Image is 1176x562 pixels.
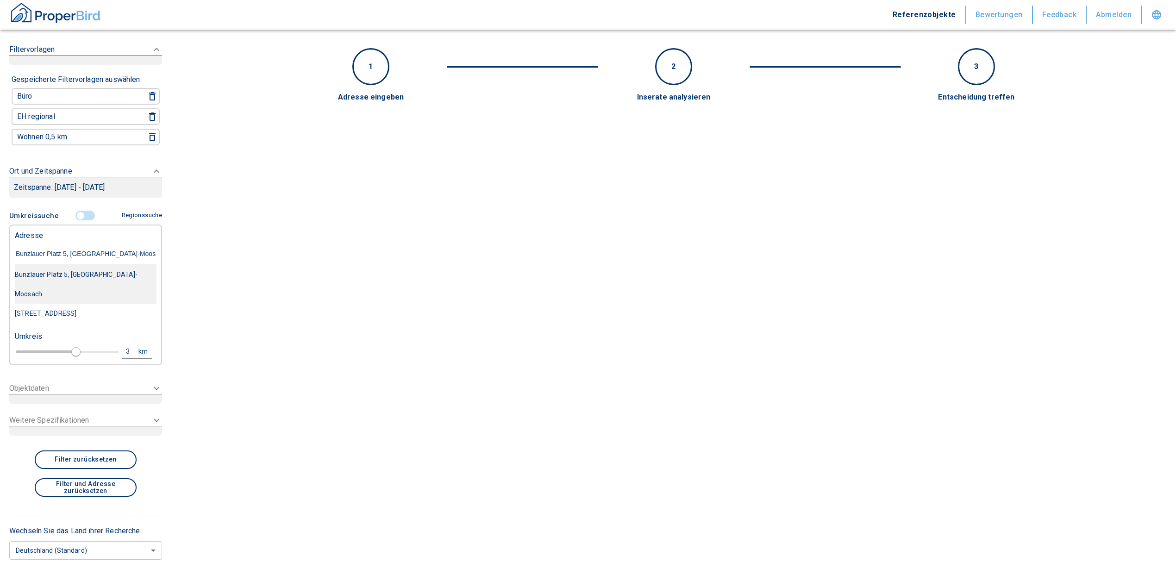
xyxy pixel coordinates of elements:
[15,244,156,265] input: Adresse ändern
[17,113,55,120] p: EH regional
[141,346,150,357] div: km
[9,44,55,55] p: Filtervorlagen
[9,207,162,370] div: Filtervorlagen
[9,166,72,177] p: Ort und Zeitspanne
[125,346,141,357] div: 3
[9,207,63,225] button: Umkreissuche
[560,92,788,103] div: Inserate analysieren
[13,131,134,144] button: Wohnen 0,5 km
[15,331,42,342] p: Umkreis
[118,207,162,224] button: Regionssuche
[12,74,142,85] p: Gespeicherte Filtervorlagen auswählen:
[14,182,157,193] p: Zeitspanne: [DATE] - [DATE]
[883,6,966,24] button: Referenzobjekte
[17,93,32,100] p: Büro
[369,61,373,72] p: 1
[9,156,162,207] div: Ort und ZeitspanneZeitspanne: [DATE] - [DATE]
[9,74,162,149] div: Filtervorlagen
[13,90,134,103] button: Büro
[17,133,67,141] p: Wohnen 0,5 km
[863,92,1090,103] div: Entscheidung treffen
[966,6,1033,24] button: Bewertungen
[9,377,162,409] div: Objektdaten
[9,1,102,25] img: ProperBird Logo and Home Button
[13,110,134,123] button: EH regional
[122,345,152,359] button: 3km
[257,92,485,103] div: Adresse eingeben
[9,415,89,426] p: Weitere Spezifikationen
[15,265,156,304] div: Bunzlauer Platz 5, [GEOGRAPHIC_DATA]-Moosach
[1087,6,1142,24] button: Abmelden
[15,230,43,241] p: Adresse
[974,61,978,72] p: 3
[9,1,102,28] button: ProperBird Logo and Home Button
[15,304,156,323] div: [STREET_ADDRESS]
[9,35,162,74] div: Filtervorlagen
[35,478,137,497] button: Filter und Adresse zurücksetzen
[671,61,676,72] p: 2
[9,525,162,537] p: Wechseln Sie das Land ihrer Recherche:
[9,383,49,394] p: Objektdaten
[1033,6,1087,24] button: Feedback
[35,450,137,469] button: Filter zurücksetzen
[9,409,162,441] div: Weitere Spezifikationen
